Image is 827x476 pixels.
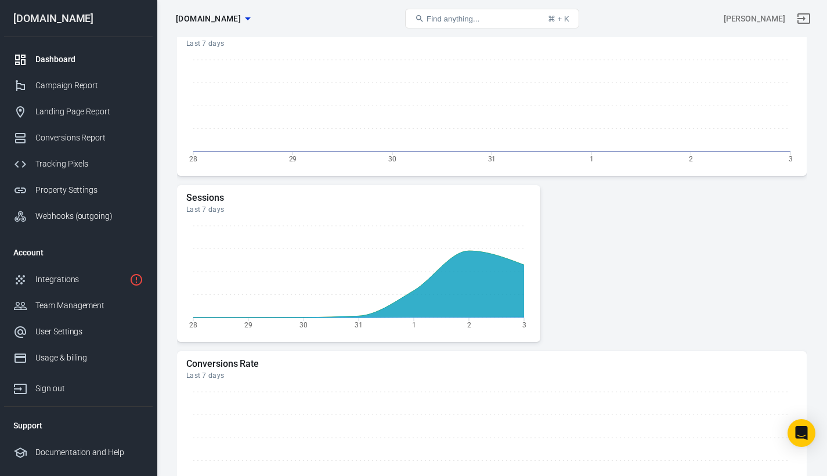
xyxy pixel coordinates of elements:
div: Tracking Pixels [35,158,143,170]
a: Dashboard [4,46,153,73]
tspan: 3 [522,320,526,329]
div: Last 7 days [186,205,531,214]
div: Campaign Report [35,80,143,92]
tspan: 29 [244,320,252,329]
div: [DOMAIN_NAME] [4,13,153,24]
div: Last 7 days [186,371,797,380]
div: Last 7 days [186,39,797,48]
a: User Settings [4,319,153,345]
li: Account [4,239,153,266]
tspan: 1 [412,320,416,329]
tspan: 1 [590,154,594,163]
span: Find anything... [427,15,479,23]
div: Property Settings [35,184,143,196]
a: Sign out [790,5,818,33]
a: Integrations [4,266,153,293]
div: User Settings [35,326,143,338]
button: [DOMAIN_NAME] [171,8,255,30]
div: Documentation and Help [35,446,143,459]
div: Team Management [35,300,143,312]
tspan: 2 [689,154,693,163]
div: Landing Page Report [35,106,143,118]
div: ⌘ + K [548,15,569,23]
a: Team Management [4,293,153,319]
tspan: 31 [355,320,363,329]
a: Landing Page Report [4,99,153,125]
a: Sign out [4,371,153,402]
a: Property Settings [4,177,153,203]
li: Support [4,412,153,439]
tspan: 2 [467,320,471,329]
a: Webhooks (outgoing) [4,203,153,229]
a: Tracking Pixels [4,151,153,177]
div: Usage & billing [35,352,143,364]
a: Usage & billing [4,345,153,371]
tspan: 3 [789,154,793,163]
a: Conversions Report [4,125,153,151]
span: worldwidehealthytip.com [176,12,241,26]
tspan: 28 [189,154,197,163]
tspan: 30 [388,154,396,163]
h5: Sessions [186,192,531,204]
div: Dashboard [35,53,143,66]
svg: 1 networks not verified yet [129,273,143,287]
div: Conversions Report [35,132,143,144]
div: Sign out [35,383,143,395]
div: Account id: GXqx2G2u [724,13,785,25]
h5: Conversions Rate [186,358,797,370]
div: Integrations [35,273,125,286]
a: Campaign Report [4,73,153,99]
tspan: 28 [189,320,197,329]
div: Webhooks (outgoing) [35,210,143,222]
tspan: 29 [289,154,297,163]
button: Find anything...⌘ + K [405,9,579,28]
div: Open Intercom Messenger [788,419,815,447]
tspan: 30 [299,320,308,329]
tspan: 31 [488,154,496,163]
